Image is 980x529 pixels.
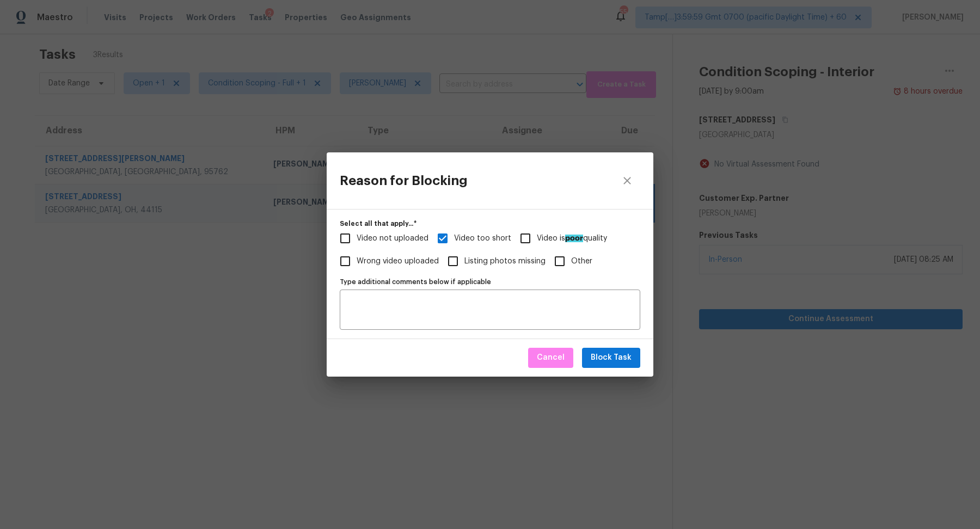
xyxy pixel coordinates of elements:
ah_el_jm_1744356682685: poor [565,235,583,242]
div: Additional Comments [340,274,640,330]
span: Other [571,256,592,267]
span: Video not uploaded [357,233,428,244]
h3: Reason for Blocking [340,173,468,188]
span: Block Task [591,351,632,365]
button: Cancel [528,348,573,368]
span: Cancel [537,351,565,365]
span: Video not uploaded [334,227,357,250]
span: Wrong video uploaded [334,250,357,273]
span: Listing photos missing [442,250,464,273]
span: Listing photos missing [464,256,546,267]
span: Wrong video uploaded [357,256,439,267]
label: Type additional comments below if applicable [340,279,640,285]
label: Select all that apply... [340,220,640,227]
button: close [614,168,640,194]
span: Video too short [431,227,454,250]
span: Video is quality [537,233,607,244]
span: Video too short [454,233,511,244]
span: Video is poor quality [514,227,537,250]
span: Other [548,250,571,273]
button: Block Task [582,348,640,368]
